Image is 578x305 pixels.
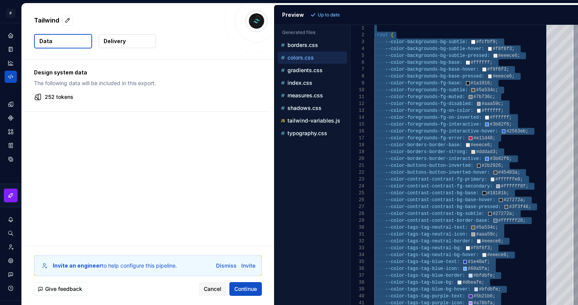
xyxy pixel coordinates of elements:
[509,204,528,210] span: #3f3f46
[2,5,20,21] button: P
[526,129,528,134] span: ;
[385,259,459,265] span: --color-tags-tag-blue-text:
[385,39,468,45] span: --color-backgrounds-bg-subtle:
[385,87,468,93] span: --color-foregrounds-fg-subtle:
[351,80,364,87] div: 9
[462,280,481,285] span: #dbeafe
[385,53,490,58] span: --color-backgrounds-bg-subtle-pressed:
[351,128,364,135] div: 16
[278,79,347,87] button: index.css
[351,197,364,203] div: 26
[490,81,492,86] span: ;
[278,41,347,49] button: borders.css
[5,29,17,42] a: Home
[287,105,321,111] p: shadows.css
[487,266,490,271] span: ;
[278,53,347,62] button: colors.css
[351,238,364,245] div: 32
[53,262,102,269] b: Invite an engineer
[487,67,506,72] span: #f8f6f3
[5,241,17,253] div: Invite team
[6,9,15,18] div: P
[287,80,312,86] p: index.css
[385,149,468,155] span: --color-borders-border-strong:
[351,142,364,148] div: 18
[5,268,17,281] div: Contact support
[490,60,492,65] span: ;
[385,81,462,86] span: --color-foregrounds-fg-base:
[385,60,462,65] span: --color-backgrounds-bg-base:
[476,225,495,230] span: #5a534c
[473,136,492,141] span: #e11d48
[476,232,495,237] span: #aaa59c
[498,287,501,292] span: ;
[506,252,509,258] span: ;
[523,197,525,203] span: ;
[34,16,59,25] p: Tailwind
[385,225,468,230] span: --color-tags-tag-neutral-text:
[385,177,487,182] span: --color-contrast-contrast-fg-primary:
[351,183,364,190] div: 24
[476,149,495,155] span: #dddad3
[5,112,17,124] a: Components
[495,149,498,155] span: ;
[481,108,500,113] span: #ffffff
[5,213,17,226] button: Notifications
[481,239,500,244] span: #eeece6
[351,39,364,45] div: 3
[278,66,347,74] button: gradients.css
[498,170,517,175] span: #45403a
[45,93,73,101] p: 252 tokens
[523,218,525,223] span: ;
[351,169,364,176] div: 22
[385,115,481,120] span: --color-foregrounds-fg-on-inverted:
[506,129,525,134] span: #2563eb
[385,156,481,161] span: --color-borders-border-interactive:
[229,282,262,296] button: Continue
[351,293,364,300] div: 40
[351,224,364,231] div: 30
[385,280,454,285] span: --color-tags-tag-blue-bg:
[5,255,17,267] a: Settings
[385,67,479,72] span: --color-backgrounds-bg-base-hover:
[487,252,506,258] span: #eeece6
[34,34,92,48] button: Data
[216,262,237,269] button: Dismiss
[501,184,526,189] span: #ffffff8f
[351,73,364,80] div: 8
[199,282,226,296] button: Cancel
[528,204,531,210] span: ;
[517,53,520,58] span: ;
[512,46,515,52] span: ;
[473,273,492,278] span: #bfdbfe
[104,37,126,45] p: Delivery
[526,184,528,189] span: ;
[5,153,17,165] a: Data sources
[351,190,364,197] div: 25
[351,231,364,238] div: 31
[385,170,490,175] span: --color-buttons-button-inverted-hover:
[479,287,498,292] span: #bfdbfe
[5,227,17,239] div: Search ⌘K
[374,32,388,38] span: :root
[385,294,465,299] span: --color-tags-tag-purple-text:
[473,294,492,299] span: #5b21b6
[512,211,515,216] span: ;
[351,279,364,286] div: 38
[351,100,364,107] div: 12
[351,155,364,162] div: 20
[476,87,495,93] span: #5a534c
[385,74,484,79] span: --color-backgrounds-bg-base-pressed:
[481,280,484,285] span: ;
[351,87,364,94] div: 10
[481,101,500,107] span: #aaa59c
[5,139,17,152] a: Storybook stories
[351,252,364,258] div: 34
[385,129,498,134] span: --color-foregrounds-fg-interactive-hover:
[385,211,484,216] span: --color-contrast-contrast-bg-subtle:
[385,218,490,223] span: --color-contrast-contrast-border-base:
[385,287,470,292] span: --color-tags-tag-blue-bg-hover:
